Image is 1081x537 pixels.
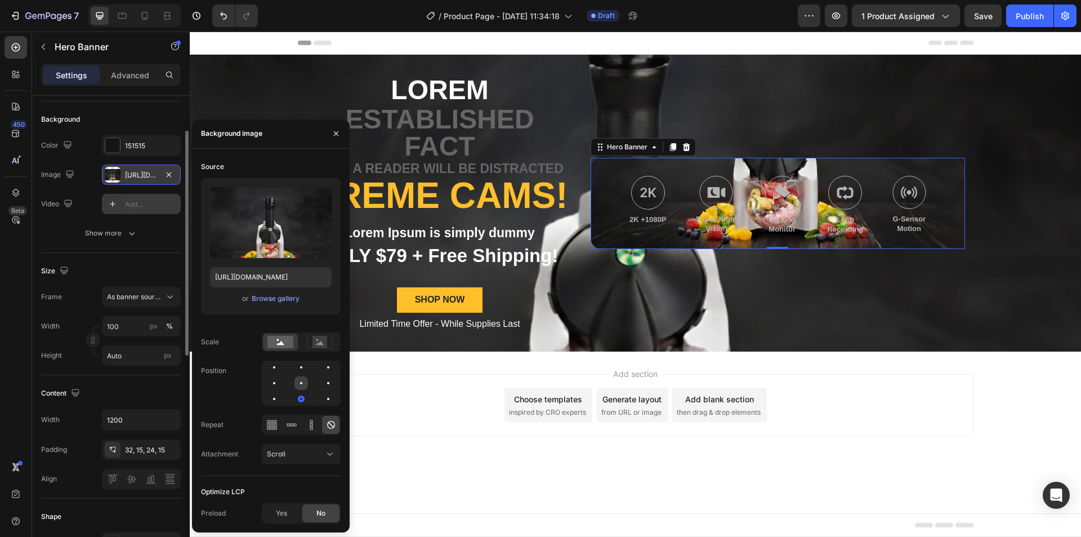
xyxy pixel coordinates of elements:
span: then drag & drop elements [487,376,571,386]
p: 7 [74,9,79,23]
button: 1 product assigned [852,5,960,27]
p: G-Sensor Motion [703,183,736,202]
div: Align [41,474,57,484]
div: Browse gallery [252,294,300,304]
div: SHOP NOW [225,263,275,274]
button: Show more [41,223,181,243]
div: Video [41,197,75,212]
p: Parking Monitor [577,184,608,203]
span: Product Page - [DATE] 11:34:18 [444,10,560,22]
p: Advanced [111,69,149,81]
div: 32, 15, 24, 15 [125,445,178,455]
span: from URL or image [412,376,472,386]
p: 2K +1080P [440,184,476,193]
input: https://example.com/image.jpg [210,267,332,287]
div: Background [41,114,80,125]
iframe: Design area [190,32,1081,537]
button: % [147,319,160,333]
button: 7 [5,5,84,27]
input: px [102,345,181,366]
button: Publish [1006,5,1053,27]
span: Save [974,11,993,21]
span: or [242,292,249,305]
button: Browse gallery [251,293,300,304]
span: Draft [598,11,615,21]
button: Save [964,5,1002,27]
div: Hero Banner [415,110,460,121]
span: 1 product assigned [861,10,935,22]
div: Attachment [201,449,238,459]
div: Shape [41,512,61,522]
span: / [439,10,441,22]
div: px [150,321,158,331]
span: inspired by CRO experts [319,376,396,386]
button: As banner source [102,287,181,307]
img: gempages_432750572815254551-069afae9-ebd8-4c38-a7e8-311be40ec22c.svg [441,144,475,178]
div: Open Intercom Messenger [1043,482,1070,509]
p: Loop Recording [637,184,673,203]
div: Undo/Redo [212,5,258,27]
div: 450 [11,120,27,129]
div: Choose templates [324,362,392,374]
span: Yes [276,508,287,518]
img: gempages_432750572815254551-cdcd156a-d34c-48ea-a244-83e0799df40b.svg [510,144,543,177]
div: % [166,321,173,331]
div: Background image [201,128,262,139]
div: Width [41,415,60,425]
span: As banner source [107,292,162,302]
img: gempages_432750572815254551-03922de4-c6f0-48da-ae0d-a55489d42945.svg [703,144,736,177]
div: Image [41,167,77,183]
img: gempages_432750572815254551-991e02e9-a27c-44cf-b7c6-39db57480e50.svg [575,144,609,178]
label: Frame [41,292,62,302]
img: gempages_432750572815254551-05c25544-7a43-464e-9aa4-d6db8354411e.svg [638,144,672,178]
button: px [163,319,176,333]
span: Scroll [267,450,285,458]
div: Optimize LCP [201,487,245,497]
div: Source [201,162,224,172]
div: Beta [8,206,27,215]
div: Color [41,138,74,153]
span: Add section [419,336,472,348]
div: Padding [41,445,67,455]
label: Height [41,350,62,361]
div: Show more [85,228,137,239]
span: No [316,508,325,518]
div: Preload [201,508,226,518]
div: Generate layout [413,362,472,374]
div: Publish [1016,10,1044,22]
p: Hero Banner [55,40,150,54]
div: Add blank section [495,362,564,374]
input: px% [102,316,181,336]
div: Add... [125,199,178,210]
div: Content [41,386,82,401]
button: SHOP NOW [207,256,293,281]
p: Super Night Vision [506,183,547,202]
span: px [164,351,172,360]
p: Settings [56,69,87,81]
div: Size [41,264,71,279]
div: Repeat [201,420,224,430]
img: preview-image [210,187,332,258]
label: Width [41,321,60,331]
button: Scroll [262,444,341,464]
div: Position [201,366,226,376]
div: [URL][DOMAIN_NAME] [125,170,158,180]
div: Scale [201,337,219,347]
input: Auto [102,410,180,430]
p: Limited Time Offer - While Supplies Last [118,287,383,299]
div: 151515 [125,141,178,151]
